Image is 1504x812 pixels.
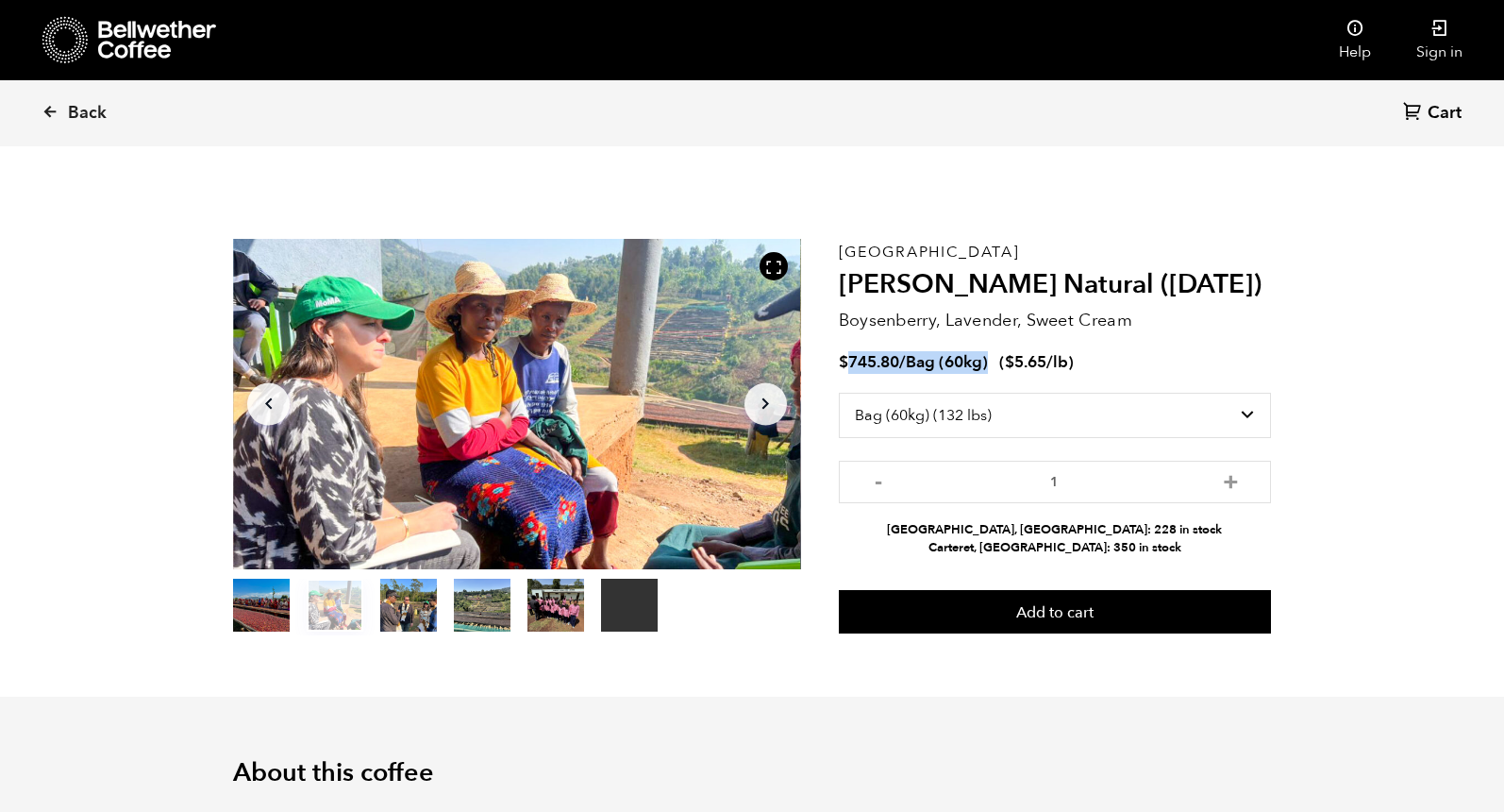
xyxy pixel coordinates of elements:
button: + [1219,470,1243,489]
span: $ [839,351,848,373]
h2: [PERSON_NAME] Natural ([DATE]) [839,269,1271,301]
li: Carteret, [GEOGRAPHIC_DATA]: 350 in stock [839,539,1271,557]
a: Cart [1403,101,1466,127]
h2: About this coffee [233,758,1271,788]
p: Boysenberry, Lavender, Sweet Cream [839,308,1271,333]
button: Add to cart [839,590,1271,634]
button: - [867,470,891,489]
bdi: 745.80 [839,351,899,373]
span: /lb [1046,351,1068,373]
video: Your browser does not support the video tag. [601,579,658,632]
span: ( ) [999,351,1074,373]
span: / [899,351,906,373]
span: Bag (60kg) [906,351,988,373]
li: [GEOGRAPHIC_DATA], [GEOGRAPHIC_DATA]: 228 in stock [839,521,1271,539]
span: Cart [1428,102,1462,125]
span: Back [68,102,107,125]
span: $ [1005,351,1014,373]
bdi: 5.65 [1005,351,1046,373]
